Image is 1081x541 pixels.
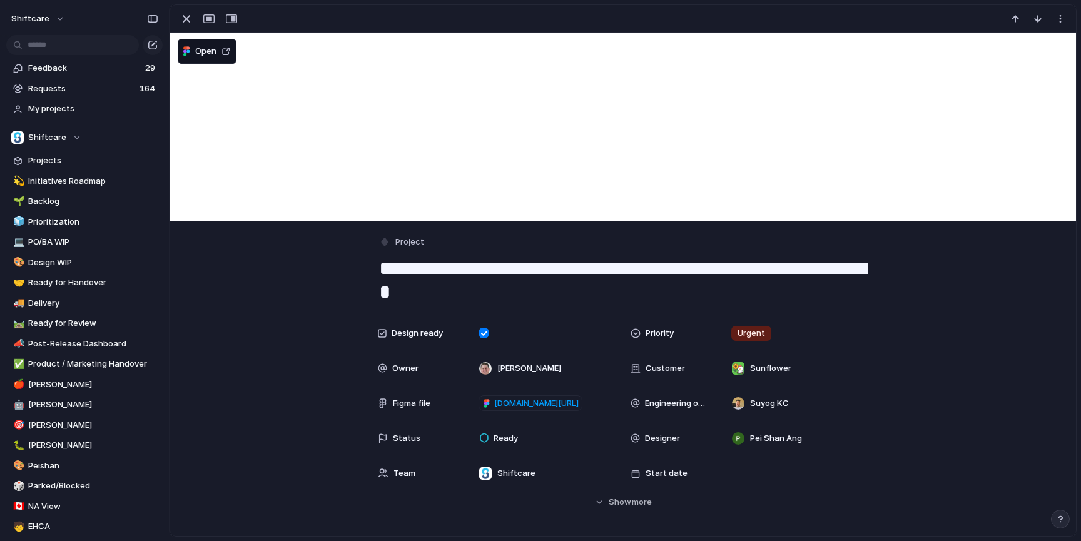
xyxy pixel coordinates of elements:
[6,9,71,29] button: shiftcare
[6,151,163,170] a: Projects
[28,103,158,115] span: My projects
[13,195,22,209] div: 🌱
[13,255,22,270] div: 🎨
[28,378,158,391] span: [PERSON_NAME]
[6,517,163,536] a: 🧒EHCA
[28,236,158,248] span: PO/BA WIP
[28,419,158,432] span: [PERSON_NAME]
[13,520,22,534] div: 🧒
[28,276,158,289] span: Ready for Handover
[28,216,158,228] span: Prioritization
[28,338,158,350] span: Post-Release Dashboard
[11,317,24,330] button: 🛤️
[28,62,141,74] span: Feedback
[6,477,163,495] a: 🎲Parked/Blocked
[11,419,24,432] button: 🎯
[13,174,22,188] div: 💫
[11,500,24,513] button: 🇨🇦
[11,236,24,248] button: 💻
[11,175,24,188] button: 💫
[6,395,163,414] div: 🤖[PERSON_NAME]
[6,273,163,292] div: 🤝Ready for Handover
[6,457,163,475] a: 🎨Peishan
[6,375,163,394] a: 🍎[PERSON_NAME]
[646,362,685,375] span: Customer
[750,397,789,410] span: Suyog KC
[6,253,163,272] div: 🎨Design WIP
[393,432,420,445] span: Status
[13,296,22,310] div: 🚚
[6,192,163,211] a: 🌱Backlog
[645,397,711,410] span: Engineering owner
[11,378,24,391] button: 🍎
[6,213,163,231] a: 🧊Prioritization
[11,13,49,25] span: shiftcare
[738,327,765,340] span: Urgent
[6,172,163,191] a: 💫Initiatives Roadmap
[28,398,158,411] span: [PERSON_NAME]
[497,467,535,480] span: Shiftcare
[13,357,22,372] div: ✅
[145,62,158,74] span: 29
[395,236,424,248] span: Project
[28,480,158,492] span: Parked/Blocked
[11,276,24,289] button: 🤝
[632,496,652,508] span: more
[28,500,158,513] span: NA View
[377,233,428,251] button: Project
[392,362,419,375] span: Owner
[393,467,415,480] span: Team
[609,496,631,508] span: Show
[6,497,163,516] a: 🇨🇦NA View
[6,294,163,313] a: 🚚Delivery
[497,362,561,375] span: [PERSON_NAME]
[28,195,158,208] span: Backlog
[13,418,22,432] div: 🎯
[28,460,158,472] span: Peishan
[378,491,868,513] button: Showmore
[11,460,24,472] button: 🎨
[11,195,24,208] button: 🌱
[28,439,158,452] span: [PERSON_NAME]
[6,355,163,373] a: ✅Product / Marketing Handover
[28,154,158,167] span: Projects
[11,480,24,492] button: 🎲
[6,416,163,435] a: 🎯[PERSON_NAME]
[6,335,163,353] a: 📣Post-Release Dashboard
[195,45,216,58] span: Open
[6,436,163,455] a: 🐛[PERSON_NAME]
[6,314,163,333] a: 🛤️Ready for Review
[13,336,22,351] div: 📣
[494,432,518,445] span: Ready
[11,398,24,411] button: 🤖
[750,432,802,445] span: Pei Shan Ang
[28,297,158,310] span: Delivery
[750,362,791,375] span: Sunflower
[11,439,24,452] button: 🐛
[494,397,579,410] span: [DOMAIN_NAME][URL]
[13,235,22,250] div: 💻
[178,39,236,64] button: Open
[6,99,163,118] a: My projects
[392,327,443,340] span: Design ready
[6,128,163,147] button: Shiftcare
[28,131,66,144] span: Shiftcare
[28,358,158,370] span: Product / Marketing Handover
[13,438,22,453] div: 🐛
[6,233,163,251] a: 💻PO/BA WIP
[140,83,158,95] span: 164
[11,216,24,228] button: 🧊
[11,256,24,269] button: 🎨
[28,256,158,269] span: Design WIP
[13,215,22,229] div: 🧊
